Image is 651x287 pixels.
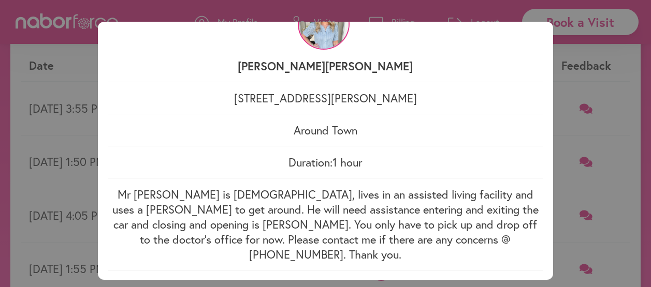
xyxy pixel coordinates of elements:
p: [PERSON_NAME] [PERSON_NAME] [108,58,543,73]
p: [STREET_ADDRESS][PERSON_NAME] [108,90,543,105]
p: Around Town [108,123,543,138]
p: Mr [PERSON_NAME] is [DEMOGRAPHIC_DATA], lives in an assisted living facility and uses a [PERSON_N... [108,187,543,262]
p: Duration: 1 hour [108,155,543,170]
